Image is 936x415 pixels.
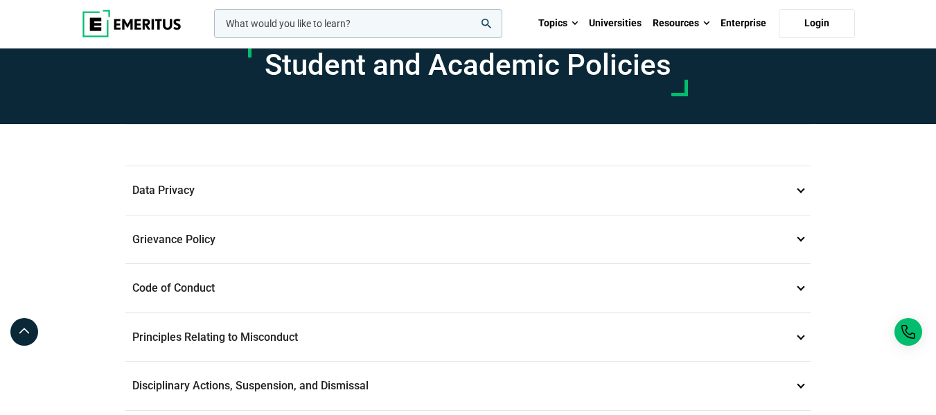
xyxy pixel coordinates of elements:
p: Code of Conduct [125,264,811,312]
h1: Student and Academic Policies [265,48,671,82]
a: Login [779,9,855,38]
p: Grievance Policy [125,215,811,264]
p: Disciplinary Actions, Suspension, and Dismissal [125,362,811,410]
p: Principles Relating to Misconduct [125,313,811,362]
p: Data Privacy [125,166,811,215]
input: woocommerce-product-search-field-0 [214,9,502,38]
